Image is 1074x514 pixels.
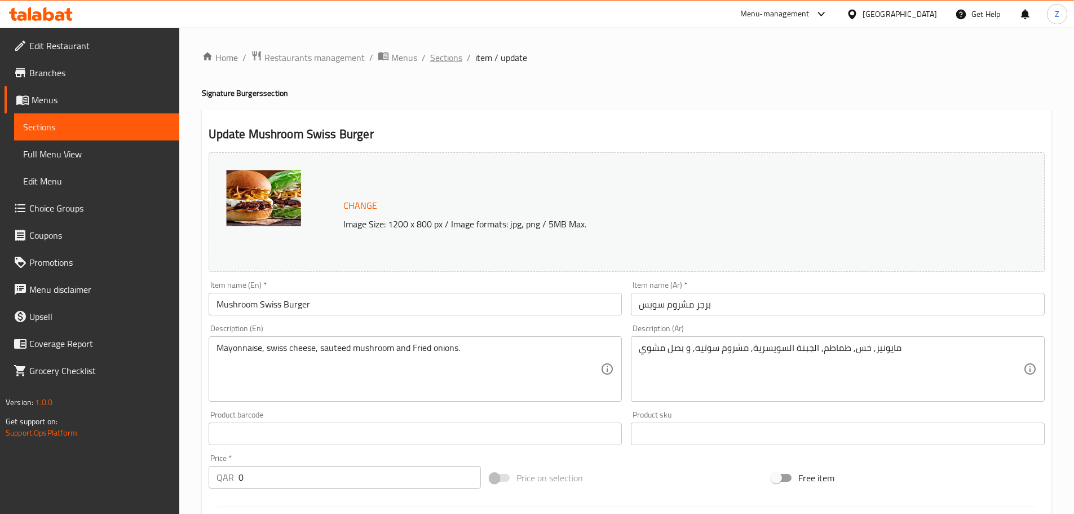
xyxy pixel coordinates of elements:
[5,222,179,249] a: Coupons
[29,310,170,323] span: Upsell
[226,170,301,226] img: Mushroom_Swiss_Lettu_637189925297815788.jpg
[863,8,937,20] div: [GEOGRAPHIC_DATA]
[639,342,1023,396] textarea: مايونيز, خس, طماطم, الجبنة السويسرية, مشروم سوتيه, و بصل مشوي
[5,195,179,222] a: Choice Groups
[798,471,834,485] span: Free item
[5,59,179,86] a: Branches
[238,466,481,489] input: Please enter price
[32,93,170,107] span: Menus
[378,50,417,65] a: Menus
[216,471,234,484] p: QAR
[6,395,33,410] span: Version:
[5,276,179,303] a: Menu disclaimer
[6,414,58,429] span: Get support on:
[5,303,179,330] a: Upsell
[5,357,179,384] a: Grocery Checklist
[343,197,377,214] span: Change
[1055,8,1059,20] span: Z
[29,201,170,215] span: Choice Groups
[202,87,1051,99] h4: Signature Burgers section
[14,168,179,195] a: Edit Menu
[740,7,810,21] div: Menu-management
[516,471,583,485] span: Price on selection
[23,174,170,188] span: Edit Menu
[391,51,417,64] span: Menus
[29,283,170,296] span: Menu disclaimer
[29,364,170,377] span: Grocery Checklist
[29,256,170,269] span: Promotions
[264,51,365,64] span: Restaurants management
[202,51,238,64] a: Home
[216,342,601,396] textarea: Mayonnaise, swiss cheese, sauteed mushroom and Fried onions.
[430,51,462,64] a: Sections
[369,51,373,64] li: /
[209,293,622,315] input: Enter name En
[339,217,940,231] p: Image Size: 1200 x 800 px / Image formats: jpg, png / 5MB Max.
[5,249,179,276] a: Promotions
[14,113,179,140] a: Sections
[29,66,170,80] span: Branches
[23,147,170,161] span: Full Menu View
[475,51,527,64] span: item / update
[209,126,1045,143] h2: Update Mushroom Swiss Burger
[242,51,246,64] li: /
[251,50,365,65] a: Restaurants management
[14,140,179,168] a: Full Menu View
[23,120,170,134] span: Sections
[6,425,77,440] a: Support.OpsPlatform
[35,395,52,410] span: 1.0.0
[5,32,179,59] a: Edit Restaurant
[339,194,382,217] button: Change
[209,423,622,445] input: Please enter product barcode
[467,51,471,64] li: /
[631,293,1045,315] input: Enter name Ar
[29,229,170,242] span: Coupons
[29,337,170,350] span: Coverage Report
[29,39,170,52] span: Edit Restaurant
[422,51,426,64] li: /
[202,50,1051,65] nav: breadcrumb
[631,423,1045,445] input: Please enter product sku
[5,86,179,113] a: Menus
[5,330,179,357] a: Coverage Report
